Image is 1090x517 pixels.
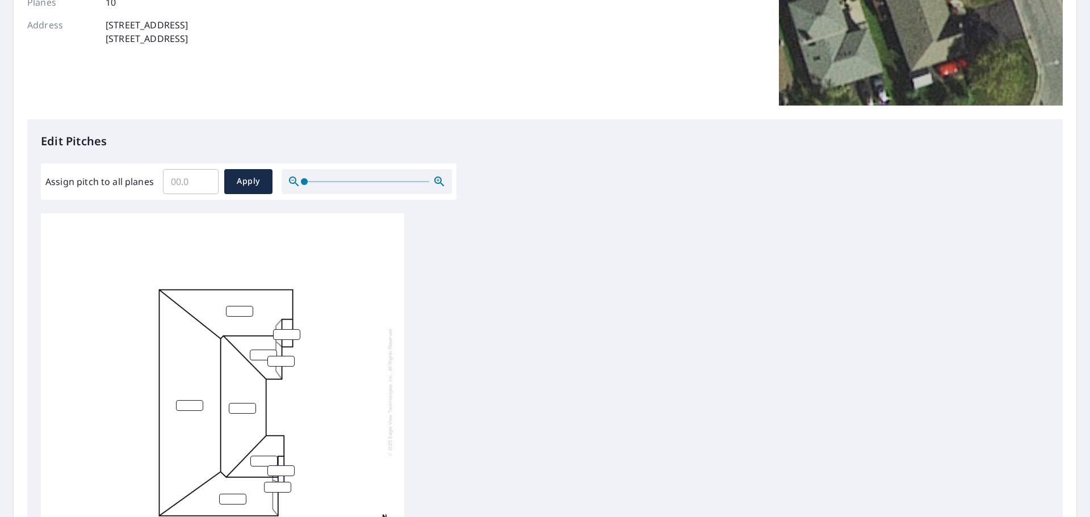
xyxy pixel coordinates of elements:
[41,133,1049,150] p: Edit Pitches
[233,174,263,188] span: Apply
[27,18,95,45] p: Address
[163,166,219,197] input: 00.0
[224,169,272,194] button: Apply
[45,175,154,188] label: Assign pitch to all planes
[106,18,188,45] p: [STREET_ADDRESS] [STREET_ADDRESS]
